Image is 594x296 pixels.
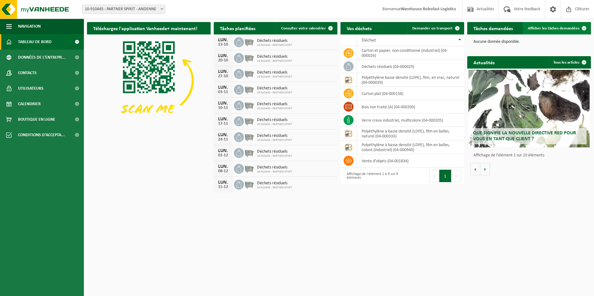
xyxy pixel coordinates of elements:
p: Aucune donnée disponible. [473,40,585,44]
button: Vorige [470,163,480,175]
td: polyéthylène à basse densité (LDPE), film en balles, coloré (industriel) (04-000940) [357,141,464,154]
span: 10-910445 - PARTNER SPIRIT [257,43,292,47]
a: Demander un transport [407,22,464,34]
td: vente d'objets (04-001834) [357,154,464,168]
div: LUN. [217,148,229,153]
div: 13-10 [217,43,229,47]
div: 27-10 [217,74,229,78]
div: 03-11 [217,90,229,94]
div: LUN. [217,38,229,43]
img: Download de VHEPlus App [87,34,211,127]
span: 10-910445 - PARTNER SPIRIT [257,123,292,126]
td: polyéthylène basse densité (LDPE), film, en vrac, naturel (04-000039) [357,73,464,87]
img: WB-2500-GAL-GY-01 [244,131,254,142]
span: Utilisateurs [18,81,43,96]
img: WB-2500-GAL-GY-01 [244,68,254,78]
button: Volgende [480,163,490,175]
div: 08-12 [217,169,229,173]
td: verre creux industriel, multicolore (04-000205) [357,114,464,127]
span: Afficher les tâches demandées [528,26,579,30]
span: 10-910445 - PARTNER SPIRIT [257,186,292,190]
span: Déchet [362,38,376,43]
div: 01-12 [217,153,229,158]
img: WB-2500-GAL-GY-01 [244,147,254,158]
span: Consulter votre calendrier [281,26,326,30]
td: carton plat (04-000158) [357,87,464,100]
span: 10-910445 - PARTNER SPIRIT [257,154,292,158]
h2: Vos déchets [340,22,378,34]
span: Déchets résiduels [257,54,292,59]
div: LUN. [217,164,229,169]
h2: Actualités [467,56,501,68]
span: Boutique en ligne [18,112,55,127]
img: WB-2500-GAL-GY-01 [244,84,254,94]
span: Navigation [18,19,41,34]
a: Consulter votre calendrier [276,22,337,34]
a: Afficher les tâches demandées [523,22,590,34]
div: LUN. [217,180,229,185]
span: Contacts [18,65,37,81]
h2: Tâches planifiées [214,22,262,34]
div: LUN. [217,117,229,122]
span: Calendrier [18,96,41,112]
span: 10-910445 - PARTNER SPIRIT [257,59,292,63]
span: Déchets résiduels [257,181,292,186]
span: Déchets résiduels [257,165,292,170]
button: 1 [439,170,451,182]
span: Déchets résiduels [257,149,292,154]
td: carton et papier, non-conditionné (industriel) (04-000026) [357,46,464,60]
div: 10-11 [217,106,229,110]
span: Tableau de bord [18,34,52,50]
img: WB-2500-GAL-GY-01 [244,115,254,126]
td: polyéthylène à basse densité (LDPE), film en balles, naturel (04-000333) [357,127,464,141]
td: déchets résiduels (04-000029) [357,60,464,73]
div: LUN. [217,101,229,106]
img: WB-2500-GAL-GY-01 [244,179,254,189]
div: LUN. [217,53,229,58]
div: Affichage de l'élément 1 à 9 sur 9 éléments [344,169,399,183]
div: LUN. [217,132,229,137]
div: 24-11 [217,137,229,142]
div: 20-10 [217,58,229,63]
p: Affichage de l'élément 1 sur 10 éléments [473,153,588,158]
img: WB-2500-GAL-GY-01 [244,36,254,47]
span: Déchets résiduels [257,118,292,123]
span: Déchets résiduels [257,86,292,91]
a: Que signifie la nouvelle directive RED pour vous en tant que client ? [468,70,590,147]
div: 15-12 [217,185,229,189]
div: LUN. [217,85,229,90]
span: Données de l'entrepr... [18,50,66,65]
button: Previous [429,170,439,182]
a: Tous les articles [548,56,590,69]
span: Déchets résiduels [257,70,292,75]
span: 10-910445 - PARTNER SPIRIT - ANDENNE [82,5,165,14]
div: 17-11 [217,122,229,126]
strong: Warehouse Robofast Logistics [401,7,456,11]
span: Conditions d'accepta... [18,127,65,143]
span: 10-910445 - PARTNER SPIRIT [257,107,292,110]
h2: Tâches demandées [467,22,519,34]
span: 10-910445 - PARTNER SPIRIT [257,170,292,174]
img: WB-2500-GAL-GY-01 [244,163,254,173]
span: Déchets résiduels [257,38,292,43]
span: Demander un transport [412,26,453,30]
span: Que signifie la nouvelle directive RED pour vous en tant que client ? [473,131,576,141]
img: WB-2500-GAL-GY-01 [244,52,254,63]
span: 10-910445 - PARTNER SPIRIT [257,75,292,79]
button: Next [451,170,461,182]
h2: Téléchargez l'application Vanheede+ maintenant! [87,22,203,34]
span: 10-910445 - PARTNER SPIRIT [257,138,292,142]
td: bois non traité (A) (04-000200) [357,100,464,114]
div: LUN. [217,69,229,74]
span: Déchets résiduels [257,133,292,138]
span: 10-910445 - PARTNER SPIRIT [257,91,292,95]
img: WB-2500-GAL-GY-01 [244,100,254,110]
span: Déchets résiduels [257,102,292,107]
